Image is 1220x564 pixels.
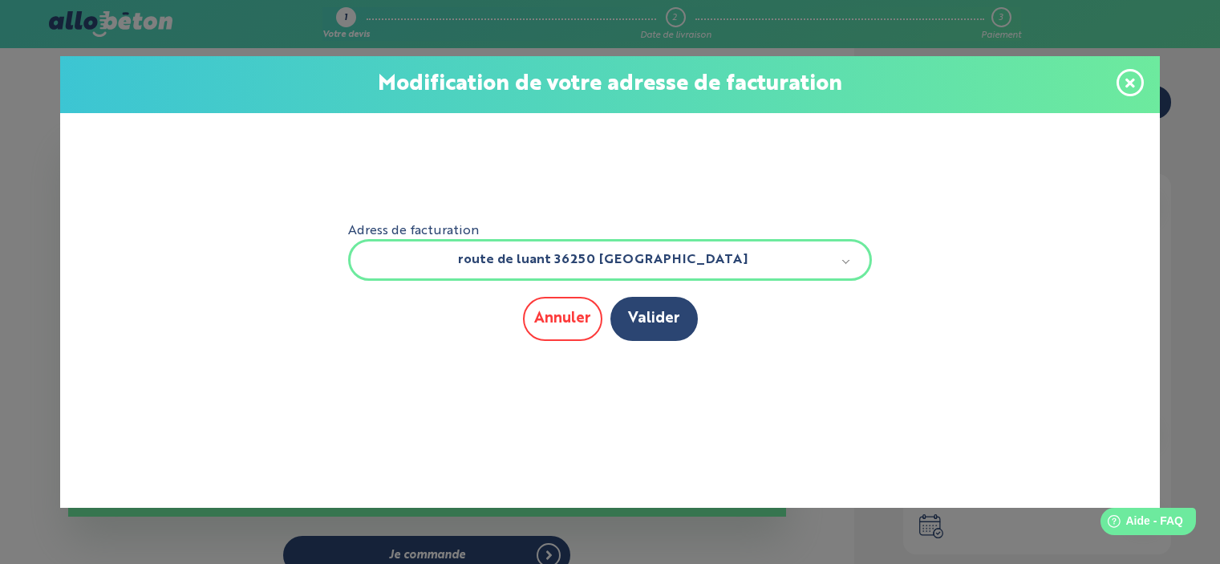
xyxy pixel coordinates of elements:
iframe: Help widget launcher [1077,501,1202,546]
a: route de luant 36250 [GEOGRAPHIC_DATA] [367,250,854,270]
label: Adress de facturation [348,224,873,238]
span: route de luant 36250 [GEOGRAPHIC_DATA] [373,250,833,270]
p: Modification de votre adresse de facturation [76,72,1144,97]
button: Annuler [523,297,602,341]
button: Valider [610,297,698,341]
